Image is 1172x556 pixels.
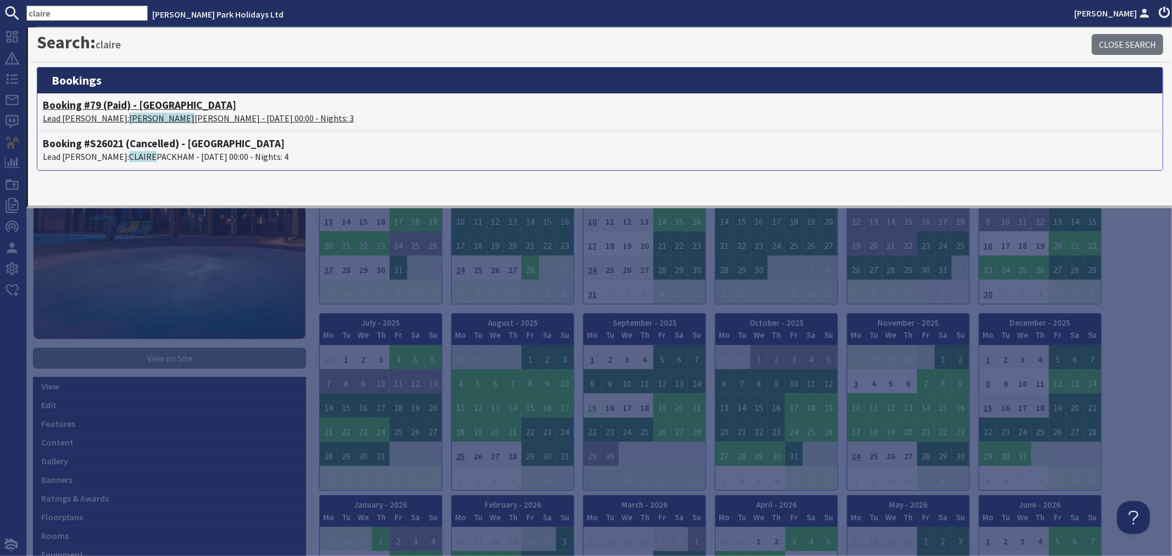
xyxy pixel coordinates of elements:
[768,207,785,231] td: 17
[619,329,636,345] th: We
[452,207,469,231] td: 10
[785,329,803,345] th: Fr
[556,345,574,369] td: 3
[424,369,442,393] td: 13
[1014,255,1032,280] td: 25
[4,538,18,552] img: staytech_i_w-64f4e8e9ee0a9c174fd5317b4b171b261742d2d393467e5bdba4413f4f884c10.svg
[997,329,1014,345] th: Tu
[935,329,952,345] th: Sa
[917,231,935,255] td: 23
[653,329,671,345] th: Fr
[688,255,706,280] td: 30
[715,207,733,231] td: 14
[337,231,355,255] td: 21
[584,280,601,304] td: 31
[337,329,355,345] th: Tu
[320,329,337,345] th: Mo
[653,345,671,369] td: 5
[671,207,688,231] td: 15
[1049,231,1067,255] td: 20
[584,314,706,330] th: September - 2025
[619,231,636,255] td: 19
[556,369,574,393] td: 10
[952,329,969,345] th: Su
[469,369,487,393] td: 5
[1031,231,1049,255] td: 19
[715,314,837,330] th: October - 2025
[979,329,997,345] th: Mo
[636,255,653,280] td: 27
[521,207,539,231] td: 14
[407,255,425,280] td: 1
[372,255,390,280] td: 30
[355,345,373,369] td: 2
[390,207,407,231] td: 17
[1084,255,1101,280] td: 29
[372,231,390,255] td: 23
[584,345,601,369] td: 1
[671,345,688,369] td: 6
[768,231,785,255] td: 24
[847,280,865,304] td: 2
[521,369,539,393] td: 8
[917,207,935,231] td: 16
[33,348,306,369] a: View on Site
[653,207,671,231] td: 14
[768,345,785,369] td: 2
[355,369,373,393] td: 9
[469,329,487,345] th: Tu
[556,255,574,280] td: 2
[1031,280,1049,304] td: 3
[320,207,337,231] td: 13
[847,345,865,369] td: 27
[487,280,504,304] td: 5
[601,280,619,304] td: 1
[1067,329,1084,345] th: Sa
[452,255,469,280] td: 24
[979,231,997,255] td: 16
[715,329,733,345] th: Mo
[1084,231,1101,255] td: 22
[653,231,671,255] td: 21
[935,280,952,304] td: 7
[865,207,882,231] td: 13
[619,280,636,304] td: 2
[129,113,195,124] span: [PERSON_NAME]
[636,207,653,231] td: 13
[1049,345,1067,369] td: 5
[33,489,306,508] a: Ratings & Awards
[601,345,619,369] td: 2
[619,207,636,231] td: 12
[847,207,865,231] td: 12
[320,255,337,280] td: 27
[26,5,148,21] input: SEARCH
[521,345,539,369] td: 1
[452,280,469,304] td: 3
[671,231,688,255] td: 22
[33,470,306,489] a: Banners
[1084,207,1101,231] td: 15
[504,369,521,393] td: 7
[584,329,601,345] th: Mo
[43,150,1157,163] p: Lead [PERSON_NAME]: PACKHAM - [DATE] 00:00 - Nights: 4
[733,280,751,304] td: 6
[997,207,1014,231] td: 10
[1031,255,1049,280] td: 26
[372,345,390,369] td: 3
[751,231,768,255] td: 23
[390,280,407,304] td: 7
[504,329,521,345] th: Th
[584,231,601,255] td: 17
[803,231,820,255] td: 26
[1031,345,1049,369] td: 4
[715,255,733,280] td: 28
[803,207,820,231] td: 19
[355,231,373,255] td: 22
[337,207,355,231] td: 14
[1067,280,1084,304] td: 5
[1014,329,1032,345] th: We
[1049,207,1067,231] td: 13
[521,280,539,304] td: 7
[899,280,917,304] td: 5
[882,329,900,345] th: We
